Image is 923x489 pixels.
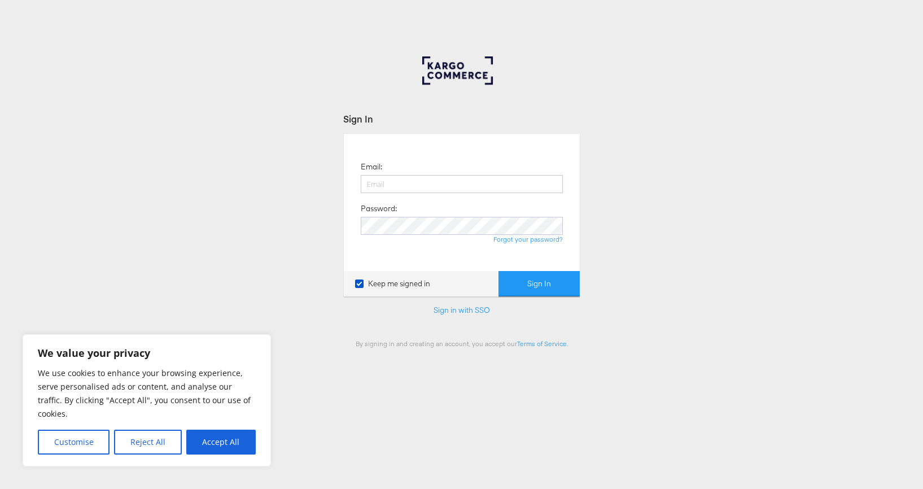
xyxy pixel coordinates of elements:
[23,334,271,466] div: We value your privacy
[114,430,181,455] button: Reject All
[517,339,567,348] a: Terms of Service
[361,203,397,214] label: Password:
[355,278,430,289] label: Keep me signed in
[343,112,580,125] div: Sign In
[498,271,580,296] button: Sign In
[434,305,490,315] a: Sign in with SSO
[38,430,110,455] button: Customise
[493,235,563,243] a: Forgot your password?
[186,430,256,455] button: Accept All
[343,339,580,348] div: By signing in and creating an account, you accept our .
[38,366,256,421] p: We use cookies to enhance your browsing experience, serve personalised ads or content, and analys...
[361,161,382,172] label: Email:
[38,346,256,360] p: We value your privacy
[361,175,563,193] input: Email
